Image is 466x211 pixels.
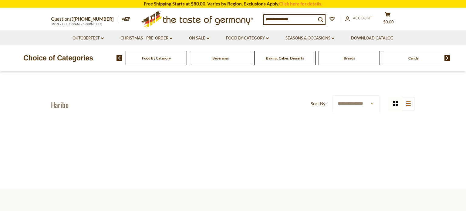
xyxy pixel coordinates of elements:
h1: Haribo [51,100,69,109]
a: Oktoberfest [73,35,104,42]
label: Sort By: [311,100,327,107]
a: On Sale [189,35,209,42]
a: Food By Category [226,35,269,42]
a: [PHONE_NUMBER] [73,16,114,22]
a: Candy [408,56,419,60]
button: $0.00 [379,12,397,27]
img: next arrow [444,55,450,61]
span: MON - FRI, 9:00AM - 5:00PM (EST) [51,22,103,26]
a: Christmas - PRE-ORDER [120,35,172,42]
a: Click here for details. [279,1,322,6]
a: Breads [344,56,355,60]
a: Food By Category [142,56,171,60]
span: $0.00 [383,19,394,24]
a: Download Catalog [351,35,393,42]
img: previous arrow [116,55,122,61]
a: Baking, Cakes, Desserts [266,56,304,60]
a: Seasons & Occasions [285,35,334,42]
a: Account [345,15,372,22]
a: Beverages [212,56,229,60]
span: Account [353,15,372,20]
p: Questions? [51,15,118,23]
